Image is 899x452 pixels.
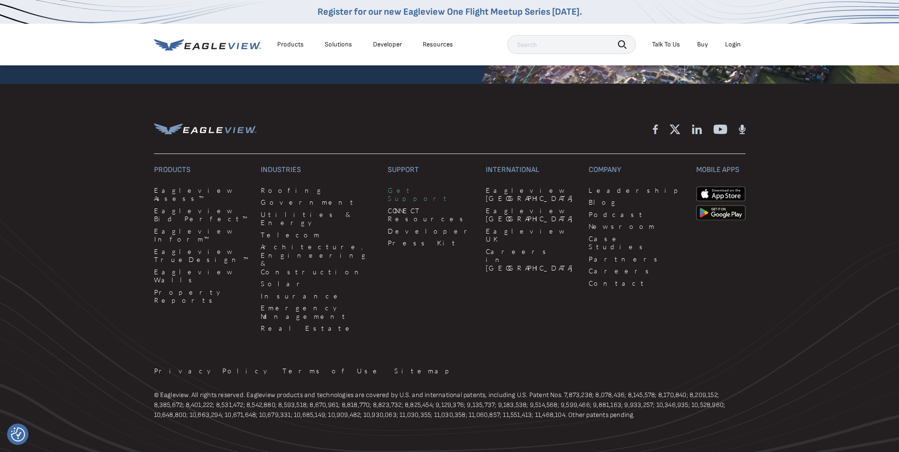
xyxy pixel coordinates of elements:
[589,267,684,275] a: Careers
[154,288,250,305] a: Property Reports
[589,198,684,207] a: Blog
[318,6,582,18] a: Register for our new Eagleview One Flight Meetup Series [DATE].
[486,227,577,244] a: Eagleview UK
[373,40,402,49] a: Developer
[388,227,474,235] a: Developer
[154,186,250,203] a: Eagleview Assess™
[696,205,745,220] img: google-play-store_b9643a.png
[589,279,684,288] a: Contact
[696,165,745,175] h3: Mobile Apps
[11,427,25,442] button: Consent Preferences
[589,255,684,263] a: Partners
[696,186,745,201] img: apple-app-store.png
[154,268,250,284] a: Eagleview Walls
[154,227,250,244] a: Eagleview Inform™
[388,186,474,203] a: Get Support
[589,186,684,195] a: Leadership
[261,231,376,239] a: Telecom
[154,165,250,175] h3: Products
[11,427,25,442] img: Revisit consent button
[486,165,577,175] h3: International
[261,280,376,288] a: Solar
[486,247,577,272] a: Careers in [GEOGRAPHIC_DATA]
[589,235,684,251] a: Case Studies
[261,210,376,227] a: Utilities & Energy
[261,304,376,320] a: Emergency Management
[277,40,304,49] div: Products
[589,210,684,219] a: Podcast
[725,40,741,49] div: Login
[154,207,250,223] a: Eagleview Bid Perfect™
[261,165,376,175] h3: Industries
[589,165,684,175] h3: Company
[261,186,376,195] a: Roofing
[652,40,680,49] div: Talk To Us
[154,390,745,420] p: © Eagleview. All rights reserved. Eagleview products and technologies are covered by U.S. and int...
[423,40,453,49] div: Resources
[154,367,271,375] a: Privacy Policy
[388,207,474,223] a: CONNECT Resources
[261,198,376,207] a: Government
[697,40,708,49] a: Buy
[261,324,376,333] a: Real Estate
[486,207,577,223] a: Eagleview [GEOGRAPHIC_DATA]
[261,243,376,276] a: Architecture, Engineering & Construction
[154,247,250,264] a: Eagleview TrueDesign™
[261,292,376,300] a: Insurance
[394,367,456,375] a: Sitemap
[486,186,577,203] a: Eagleview [GEOGRAPHIC_DATA]
[507,35,636,54] input: Search
[589,222,684,231] a: Newsroom
[388,239,474,247] a: Press Kit
[325,40,352,49] div: Solutions
[282,367,383,375] a: Terms of Use
[388,165,474,175] h3: Support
